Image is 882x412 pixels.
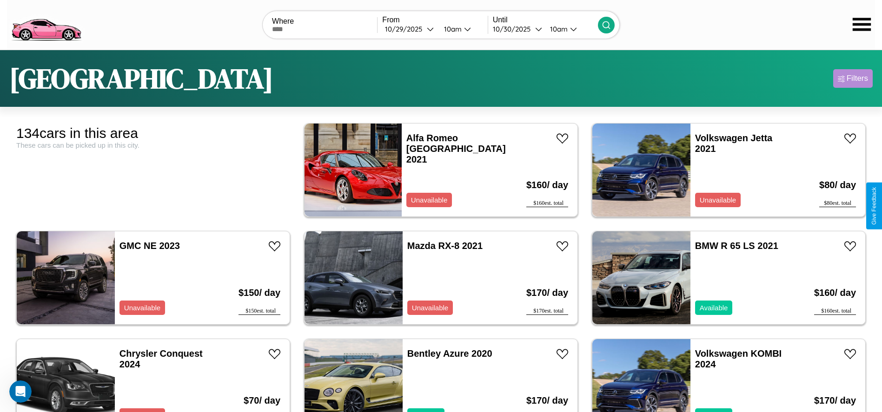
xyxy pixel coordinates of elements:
[9,59,273,98] h1: [GEOGRAPHIC_DATA]
[385,25,427,33] div: 10 / 29 / 2025
[493,25,535,33] div: 10 / 30 / 2025
[833,69,873,88] button: Filters
[9,380,32,403] iframe: Intercom live chat
[407,241,483,251] a: Mazda RX-8 2021
[7,5,85,43] img: logo
[119,348,203,369] a: Chrysler Conquest 2024
[700,301,728,314] p: Available
[406,133,506,164] a: Alfa Romeo [GEOGRAPHIC_DATA] 2021
[16,125,290,141] div: 134 cars in this area
[695,241,778,251] a: BMW R 65 LS 2021
[545,25,570,33] div: 10am
[543,24,598,34] button: 10am
[272,17,377,26] label: Where
[819,170,856,200] h3: $ 80 / day
[819,200,856,207] div: $ 80 est. total
[526,170,568,200] h3: $ 160 / day
[239,307,280,315] div: $ 150 est. total
[239,278,280,307] h3: $ 150 / day
[493,16,598,24] label: Until
[700,194,736,206] p: Unavailable
[871,187,877,225] div: Give Feedback
[382,24,437,34] button: 10/29/2025
[695,133,772,154] a: Volkswagen Jetta 2021
[695,348,782,369] a: Volkswagen KOMBI 2024
[382,16,487,24] label: From
[411,194,447,206] p: Unavailable
[124,301,160,314] p: Unavailable
[439,25,464,33] div: 10am
[847,74,868,83] div: Filters
[16,141,290,149] div: These cars can be picked up in this city.
[526,200,568,207] div: $ 160 est. total
[437,24,487,34] button: 10am
[526,278,568,307] h3: $ 170 / day
[526,307,568,315] div: $ 170 est. total
[814,307,856,315] div: $ 160 est. total
[814,278,856,307] h3: $ 160 / day
[119,241,180,251] a: GMC NE 2023
[407,348,492,359] a: Bentley Azure 2020
[412,301,448,314] p: Unavailable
